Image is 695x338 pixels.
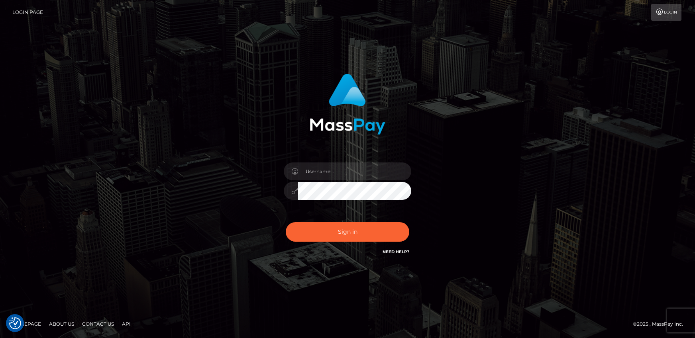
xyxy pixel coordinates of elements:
a: Login Page [12,4,43,21]
a: Need Help? [383,249,409,254]
a: About Us [46,318,77,330]
img: MassPay Login [310,74,385,135]
a: Homepage [9,318,44,330]
a: API [119,318,134,330]
div: © 2025 , MassPay Inc. [633,320,689,328]
button: Consent Preferences [9,317,21,329]
a: Login [651,4,681,21]
a: Contact Us [79,318,117,330]
input: Username... [298,162,411,180]
button: Sign in [286,222,409,242]
img: Revisit consent button [9,317,21,329]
